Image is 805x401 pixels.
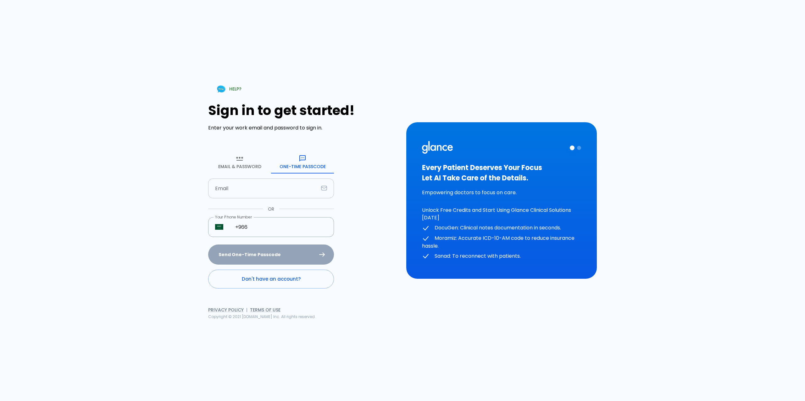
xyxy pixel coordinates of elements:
span: Copyright © 2021 [DOMAIN_NAME] Inc. All rights reserved. [208,314,316,319]
p: Unlock Free Credits and Start Using Glance Clinical Solutions [DATE] [422,206,581,222]
button: Select country [213,220,226,233]
p: Enter your work email and password to sign in. [208,124,399,132]
a: Privacy Policy [208,307,244,313]
h3: Every Patient Deserves Your Focus Let AI Take Care of the Details. [422,162,581,183]
a: Terms of Use [250,307,280,313]
span: | [246,307,247,313]
p: OR [268,206,274,212]
input: dr.ahmed@clinic.com [208,179,319,198]
button: Email & Password [208,151,271,173]
p: Sanad: To reconnect with patients. [422,252,581,260]
p: DocuGen: Clinical notes documentation in seconds. [422,224,581,232]
p: Empowering doctors to focus on care. [422,189,581,196]
img: Saudi Arabia [215,224,223,230]
a: HELP? [208,81,249,97]
p: Moramiz: Accurate ICD-10-AM code to reduce insurance hassle. [422,234,581,250]
button: One-Time Passcode [271,151,334,173]
a: Don't have an account? [208,270,334,288]
h1: Sign in to get started! [208,103,399,118]
img: Chat Support [216,84,227,95]
label: Your Phone Number [215,214,252,220]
